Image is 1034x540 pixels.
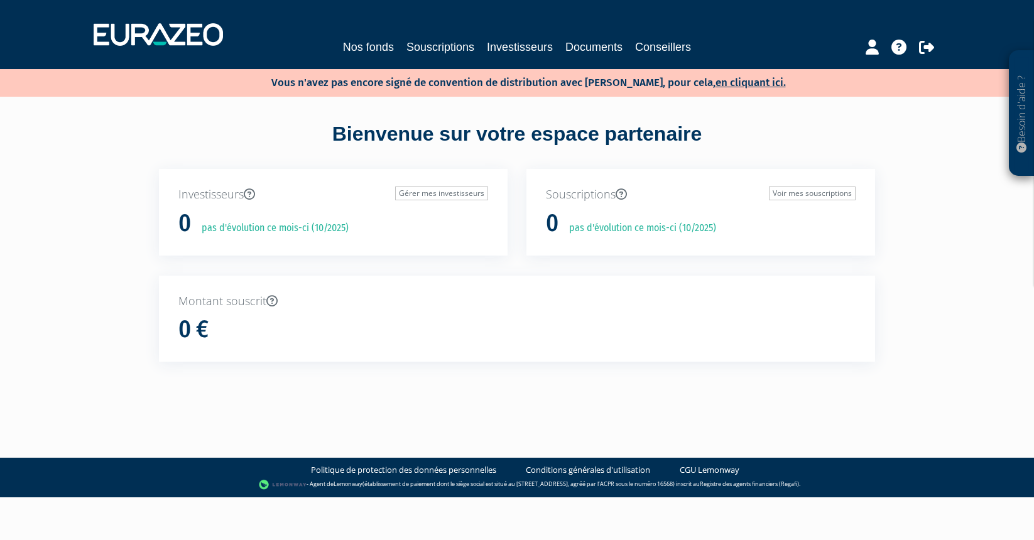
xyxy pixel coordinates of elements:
a: Conditions générales d'utilisation [526,464,650,476]
a: Voir mes souscriptions [769,186,856,200]
p: pas d'évolution ce mois-ci (10/2025) [560,221,716,235]
a: Conseillers [635,38,691,56]
p: Souscriptions [546,186,856,203]
p: Besoin d'aide ? [1015,57,1029,170]
img: 1732889491-logotype_eurazeo_blanc_rvb.png [94,23,223,46]
p: Vous n'avez pas encore signé de convention de distribution avec [PERSON_NAME], pour cela, [235,72,786,90]
p: Investisseurs [178,186,488,203]
a: en cliquant ici. [716,76,786,89]
a: CGU Lemonway [680,464,739,476]
img: logo-lemonway.png [259,478,307,491]
a: Documents [565,38,623,56]
a: Souscriptions [406,38,474,56]
a: Lemonway [334,480,362,489]
div: Bienvenue sur votre espace partenaire [150,120,884,169]
p: pas d'évolution ce mois-ci (10/2025) [193,221,349,235]
p: Montant souscrit [178,293,856,310]
h1: 0 € [178,316,209,343]
h1: 0 [546,210,558,237]
div: - Agent de (établissement de paiement dont le siège social est situé au [STREET_ADDRESS], agréé p... [13,478,1021,491]
h1: 0 [178,210,191,237]
a: Nos fonds [343,38,394,56]
a: Registre des agents financiers (Regafi) [700,480,799,489]
a: Politique de protection des données personnelles [311,464,496,476]
a: Investisseurs [487,38,553,56]
a: Gérer mes investisseurs [395,186,488,200]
